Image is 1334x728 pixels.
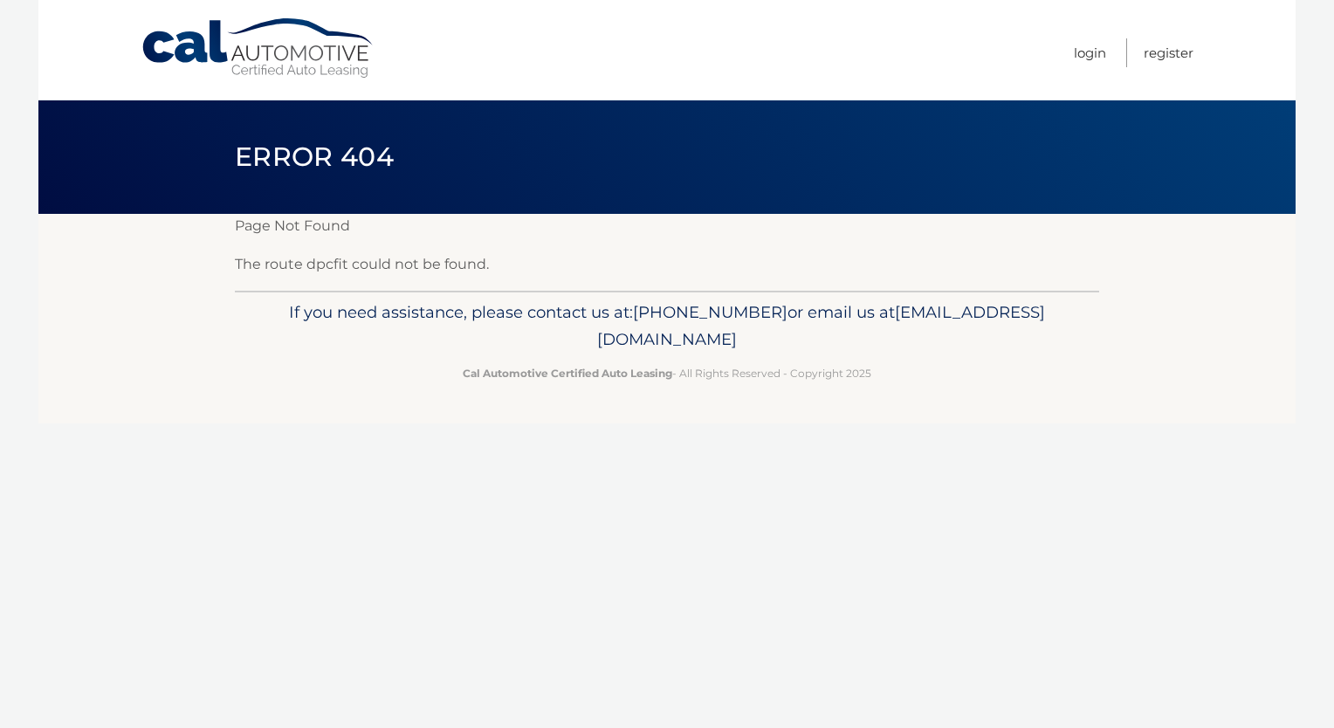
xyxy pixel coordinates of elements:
a: Login [1074,38,1106,67]
p: Page Not Found [235,214,1099,238]
span: Error 404 [235,141,394,173]
p: If you need assistance, please contact us at: or email us at [246,299,1088,354]
p: The route dpcfit could not be found. [235,252,1099,277]
p: - All Rights Reserved - Copyright 2025 [246,364,1088,382]
a: Register [1144,38,1193,67]
span: [PHONE_NUMBER] [633,302,787,322]
a: Cal Automotive [141,17,376,79]
strong: Cal Automotive Certified Auto Leasing [463,367,672,380]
